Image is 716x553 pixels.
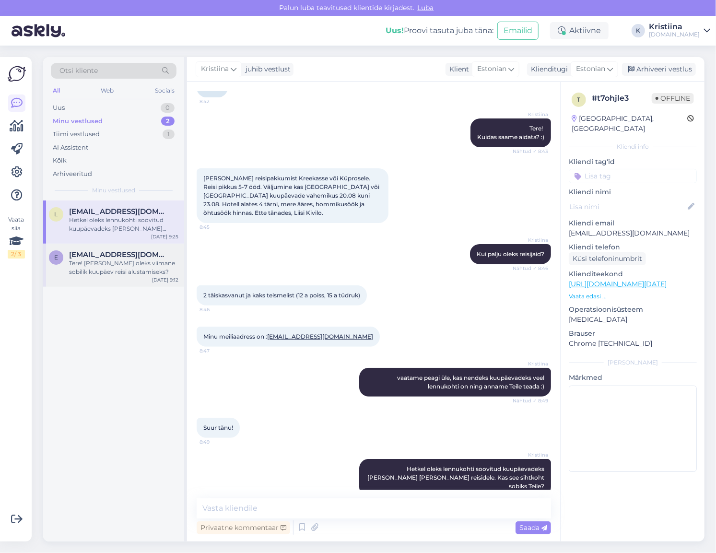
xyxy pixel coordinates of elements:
div: Küsi telefoninumbrit [569,252,646,265]
p: Brauser [569,329,697,339]
span: Saada [519,523,547,532]
span: liisikivilo@gmail.com [69,207,169,216]
p: Kliendi telefon [569,242,697,252]
div: Hetkel oleks lennukohti soovitud kuupäevadeks [PERSON_NAME] [PERSON_NAME] reisidele. Kas see siht... [69,216,178,233]
span: Offline [652,93,694,104]
div: Uus [53,103,65,113]
div: 0 [161,103,175,113]
div: Kristiina [649,23,700,31]
p: Kliendi tag'id [569,157,697,167]
p: Operatsioonisüsteem [569,305,697,315]
span: Otsi kliente [59,66,98,76]
a: Kristiina[DOMAIN_NAME] [649,23,710,38]
div: [GEOGRAPHIC_DATA], [GEOGRAPHIC_DATA] [572,114,687,134]
span: Nähtud ✓ 8:43 [512,148,548,155]
div: Klient [446,64,469,74]
p: Vaata edasi ... [569,292,697,301]
div: Arhiveeri vestlus [622,63,696,76]
span: Suur tänu! [203,424,233,431]
div: Kliendi info [569,142,697,151]
div: Aktiivne [550,22,609,39]
span: 8:47 [200,347,235,354]
div: AI Assistent [53,143,88,153]
div: 2 / 3 [8,250,25,259]
b: Uus! [386,26,404,35]
span: vaatame peagi üle, kas nendeks kuupäevadeks veel lennukohti on ning anname Teile teada :) [397,374,546,390]
div: 1 [163,129,175,139]
span: 8:42 [200,98,235,105]
span: 8:49 [200,438,235,446]
div: K [632,24,645,37]
span: 8:45 [200,224,235,231]
input: Lisa nimi [569,201,686,212]
span: e [54,254,58,261]
span: Kristiina [512,451,548,459]
span: Nähtud ✓ 8:49 [512,397,548,404]
p: Märkmed [569,373,697,383]
div: juhib vestlust [242,64,291,74]
div: 2 [161,117,175,126]
div: Web [99,84,116,97]
div: Privaatne kommentaar [197,521,290,534]
div: [DATE] 9:12 [152,276,178,283]
span: Kristiina [201,64,229,74]
a: [EMAIL_ADDRESS][DOMAIN_NAME] [267,333,373,340]
input: Lisa tag [569,169,697,183]
button: Emailid [497,22,539,40]
span: Estonian [477,64,506,74]
p: Chrome [TECHNICAL_ID] [569,339,697,349]
span: Hetkel oleks lennukohti soovitud kuupäevadeks [PERSON_NAME] [PERSON_NAME] reisidele. Kas see siht... [367,465,546,490]
span: Kui palju oleks reisijaid? [477,250,544,258]
span: Minu meiliaadress on : [203,333,373,340]
span: [PERSON_NAME] reisipakkumist Kreekasse või Küprosele. Reisi pikkus 5-7 ööd. Väljumine kas [GEOGRA... [203,175,381,216]
span: t [577,96,581,103]
div: Tere! [PERSON_NAME] oleks viimane sobilik kuupäev reisi alustamiseks? [69,259,178,276]
span: Kristiina [512,360,548,367]
div: [DOMAIN_NAME] [649,31,700,38]
p: Klienditeekond [569,269,697,279]
span: Minu vestlused [92,186,135,195]
div: Vaata siia [8,215,25,259]
span: l [55,211,58,218]
span: 2 täiskasvanut ja kaks teismelist (12 a poiss, 15 a tüdruk) [203,292,360,299]
div: All [51,84,62,97]
img: Askly Logo [8,65,26,83]
span: Nähtud ✓ 8:46 [512,265,548,272]
div: [PERSON_NAME] [569,358,697,367]
div: Arhiveeritud [53,169,92,179]
p: Kliendi nimi [569,187,697,197]
div: Proovi tasuta juba täna: [386,25,493,36]
span: Kristiina [512,111,548,118]
div: # t7ohjle3 [592,93,652,104]
div: [DATE] 9:25 [151,233,178,240]
p: Kliendi email [569,218,697,228]
div: Klienditugi [527,64,568,74]
div: Socials [153,84,176,97]
div: Tiimi vestlused [53,129,100,139]
span: Estonian [576,64,605,74]
p: [MEDICAL_DATA] [569,315,697,325]
div: Minu vestlused [53,117,103,126]
span: Luba [415,3,437,12]
p: [EMAIL_ADDRESS][DOMAIN_NAME] [569,228,697,238]
div: Kõik [53,156,67,165]
span: elmirapeterson02@gmail.com [69,250,169,259]
a: [URL][DOMAIN_NAME][DATE] [569,280,667,288]
span: 8:46 [200,306,235,313]
span: Kristiina [512,236,548,244]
